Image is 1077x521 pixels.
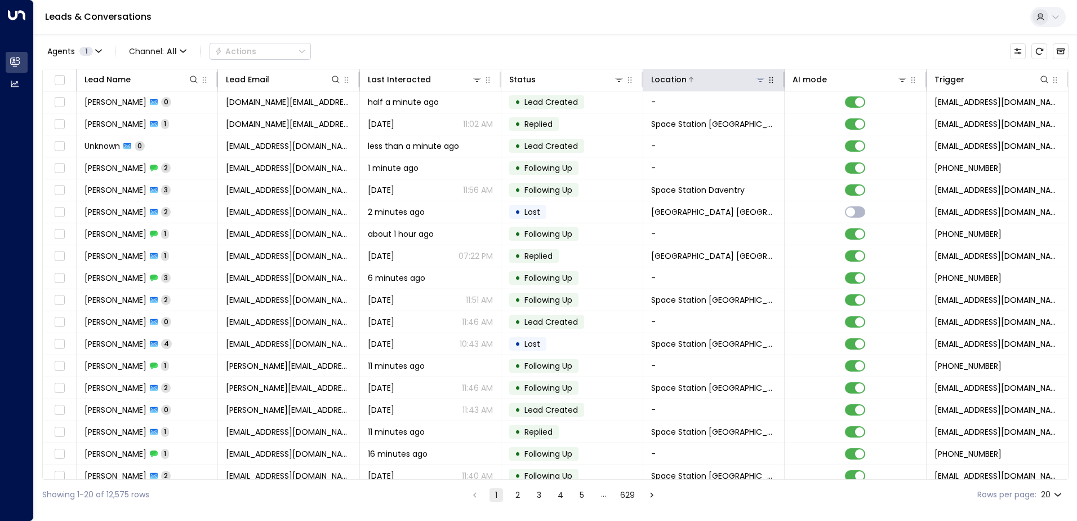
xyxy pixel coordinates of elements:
[466,294,493,306] p: 11:51 AM
[515,290,520,310] div: •
[524,360,572,372] span: Following Up
[368,96,439,108] span: half a minute ago
[161,405,171,414] span: 0
[462,470,493,482] p: 11:40 AM
[934,184,1060,196] span: leads@space-station.co.uk
[934,470,1060,482] span: leads@space-station.co.uk
[368,404,394,416] span: Sep 15, 2025
[226,162,351,174] span: carlyjackson11@hotmail.com
[515,136,520,156] div: •
[643,91,785,113] td: -
[368,448,428,460] span: 16 minutes ago
[79,47,93,56] span: 1
[651,206,776,218] span: Space Station Uxbridge
[226,338,351,350] span: alanbuckwell@gmail.com
[934,206,1060,218] span: leads@space-station.co.uk
[161,471,171,480] span: 2
[226,228,351,240] span: nickanang@gmail.com
[934,426,1060,438] span: leads@space-station.co.uk
[468,488,659,502] nav: pagination navigation
[84,382,146,394] span: Billy Wood
[643,443,785,465] td: -
[368,360,425,372] span: 11 minutes ago
[226,382,351,394] span: billy.wood95@hotmail.co.uk
[515,224,520,244] div: •
[489,488,503,502] button: page 1
[368,206,425,218] span: 2 minutes ago
[524,448,572,460] span: Following Up
[52,469,66,483] span: Toggle select row
[524,404,578,416] span: Lead Created
[161,185,171,195] span: 3
[651,294,776,306] span: Space Station Banbury
[226,73,341,86] div: Lead Email
[651,73,766,86] div: Location
[52,139,66,153] span: Toggle select row
[52,293,66,307] span: Toggle select row
[934,448,1002,460] span: +447834152897
[161,273,171,282] span: 3
[226,73,269,86] div: Lead Email
[226,426,351,438] span: abuhusayn50@gmail.com
[368,470,394,482] span: Yesterday
[643,311,785,333] td: -
[934,338,1060,350] span: leads@space-station.co.uk
[977,489,1036,501] label: Rows per page:
[1031,43,1047,59] span: Refresh
[643,157,785,179] td: -
[515,444,520,463] div: •
[368,184,394,196] span: Sep 15, 2025
[524,162,572,174] span: Following Up
[84,470,146,482] span: Kean Schultheis
[45,10,152,23] a: Leads & Conversations
[52,161,66,175] span: Toggle select row
[368,250,394,262] span: Sep 14, 2025
[934,404,1060,416] span: leads@space-station.co.uk
[515,466,520,485] div: •
[515,334,520,354] div: •
[524,316,578,328] span: Lead Created
[524,382,572,394] span: Following Up
[643,223,785,245] td: -
[210,43,311,60] div: Button group with a nested menu
[934,228,1002,240] span: +447753404940
[1053,43,1069,59] button: Archived Leads
[161,251,169,260] span: 1
[52,205,66,219] span: Toggle select row
[52,315,66,329] span: Toggle select row
[161,163,171,173] span: 2
[368,118,394,130] span: Sep 14, 2025
[643,355,785,377] td: -
[934,73,964,86] div: Trigger
[368,162,419,174] span: 1 minute ago
[368,382,394,394] span: Yesterday
[161,295,171,304] span: 2
[84,184,146,196] span: Carly Jackson
[515,246,520,266] div: •
[52,425,66,439] span: Toggle select row
[934,73,1050,86] div: Trigger
[463,118,493,130] p: 11:02 AM
[651,426,776,438] span: Space Station Banbury
[515,400,520,420] div: •
[524,470,572,482] span: Following Up
[161,361,169,370] span: 1
[524,206,540,218] span: Lost
[524,338,540,350] span: Lost
[52,249,66,263] span: Toggle select row
[524,228,572,240] span: Following Up
[643,399,785,421] td: -
[524,184,572,196] span: Following Up
[42,489,149,501] div: Showing 1-20 of 12,575 rows
[462,404,493,416] p: 11:43 AM
[618,488,637,502] button: Go to page 629
[52,95,66,109] span: Toggle select row
[84,73,199,86] div: Lead Name
[161,229,169,239] span: 1
[226,448,351,460] span: keanschultheis@hotmail.com
[1041,487,1064,503] div: 20
[368,426,425,438] span: 11 minutes ago
[124,43,191,59] button: Channel:All
[84,96,146,108] span: Safeena Rashid
[515,158,520,178] div: •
